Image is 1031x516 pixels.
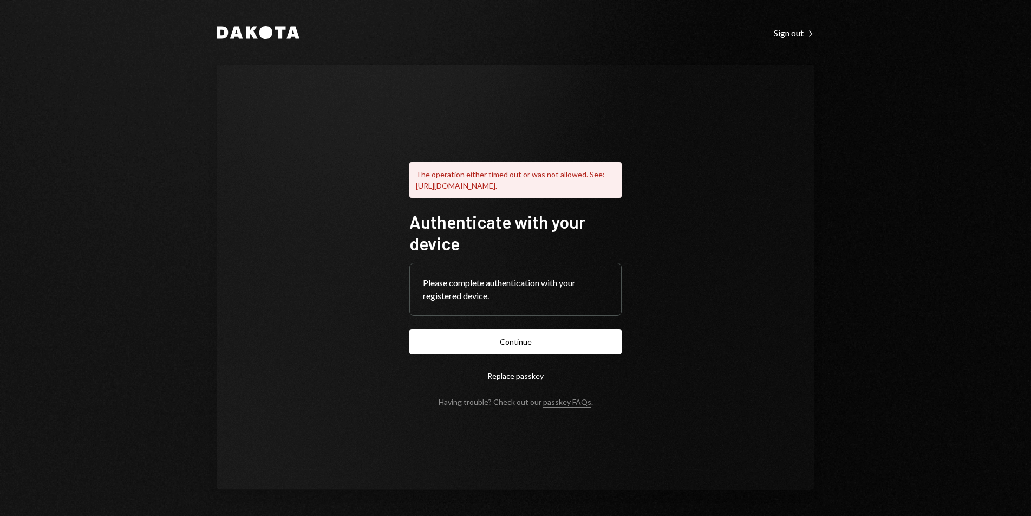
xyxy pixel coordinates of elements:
[409,211,622,254] h1: Authenticate with your device
[409,363,622,389] button: Replace passkey
[439,397,593,407] div: Having trouble? Check out our .
[423,276,608,302] div: Please complete authentication with your registered device.
[774,27,814,38] a: Sign out
[774,28,814,38] div: Sign out
[409,162,622,198] div: The operation either timed out or was not allowed. See: [URL][DOMAIN_NAME].
[543,397,591,408] a: passkey FAQs
[409,329,622,354] button: Continue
